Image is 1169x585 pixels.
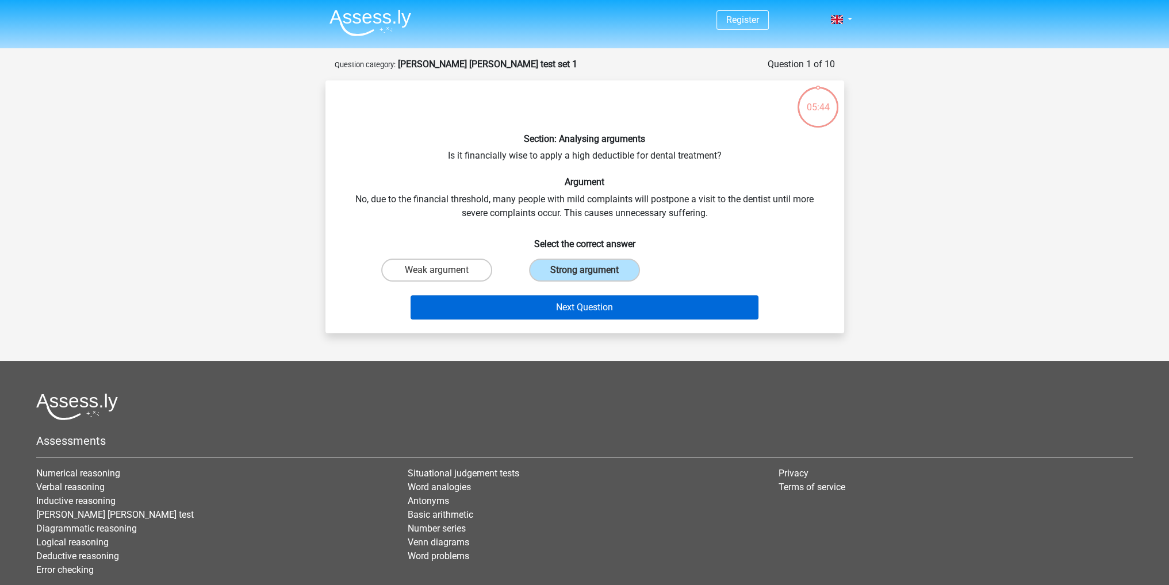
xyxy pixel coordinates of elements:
h6: Select the correct answer [344,229,826,249]
h6: Argument [344,176,826,187]
a: Numerical reasoning [36,468,120,479]
a: Word problems [408,551,469,561]
a: Error checking [36,564,94,575]
img: Assessly [329,9,411,36]
a: Venn diagrams [408,537,469,548]
a: Situational judgement tests [408,468,519,479]
label: Strong argument [529,259,640,282]
h5: Assessments [36,434,1133,448]
a: Verbal reasoning [36,482,105,492]
a: Basic arithmetic [408,509,473,520]
img: Assessly logo [36,393,118,420]
a: Number series [408,523,466,534]
div: Is it financially wise to apply a high deductible for dental treatment? No, due to the financial ... [330,90,840,324]
h6: Section: Analysing arguments [344,133,826,144]
small: Question category: [335,60,396,69]
a: Antonyms [408,495,449,506]
div: Question 1 of 10 [768,57,835,71]
label: Weak argument [381,259,492,282]
button: Next Question [411,295,758,320]
strong: [PERSON_NAME] [PERSON_NAME] test set 1 [398,59,577,70]
a: Deductive reasoning [36,551,119,561]
div: 05:44 [796,86,840,114]
a: Privacy [779,468,808,479]
a: Diagrammatic reasoning [36,523,137,534]
a: Logical reasoning [36,537,109,548]
a: Register [726,14,759,25]
a: [PERSON_NAME] [PERSON_NAME] test [36,509,194,520]
a: Inductive reasoning [36,495,116,506]
a: Word analogies [408,482,471,492]
a: Terms of service [779,482,845,492]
